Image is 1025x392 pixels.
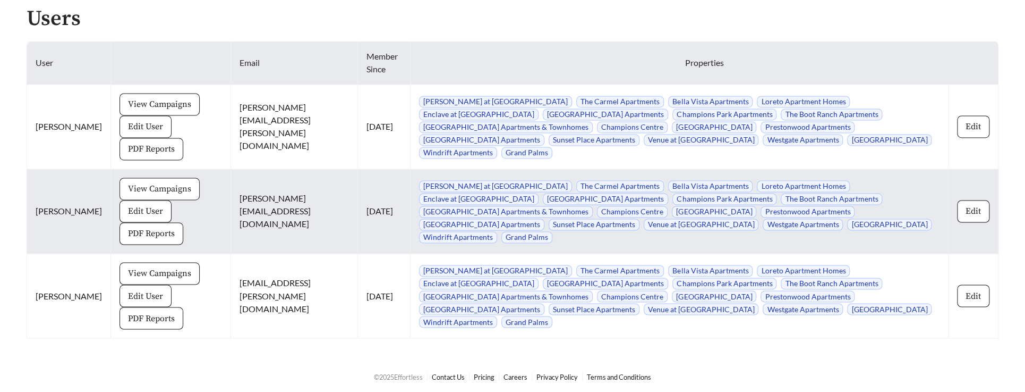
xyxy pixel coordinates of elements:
span: The Boot Ranch Apartments [781,193,882,205]
span: [GEOGRAPHIC_DATA] Apartments & Townhomes [419,290,593,302]
span: Enclave at [GEOGRAPHIC_DATA] [419,109,539,120]
button: View Campaigns [119,262,200,285]
a: Edit User [119,121,172,131]
span: Sunset Place Apartments [549,219,639,230]
span: Edit User [128,205,163,218]
button: PDF Reports [119,307,183,329]
h2: Users [27,7,998,30]
span: Bella Vista Apartments [668,96,753,107]
span: Venue at [GEOGRAPHIC_DATA] [644,134,758,146]
span: Prestonwood Apartments [761,206,855,218]
button: PDF Reports [119,222,183,245]
span: Bella Vista Apartments [668,265,753,277]
button: Edit User [119,200,172,222]
td: [PERSON_NAME] [27,85,111,169]
span: [GEOGRAPHIC_DATA] Apartments [543,193,668,205]
span: Champions Centre [597,290,668,302]
a: View Campaigns [119,98,200,109]
span: Edit [966,205,981,218]
td: [PERSON_NAME] [27,254,111,338]
button: Edit [957,115,989,138]
span: Champions Centre [597,121,668,133]
span: Edit User [128,120,163,133]
span: The Carmel Apartments [576,180,664,192]
button: Edit [957,200,989,222]
span: The Boot Ranch Apartments [781,109,882,120]
a: Privacy Policy [536,372,578,381]
span: [PERSON_NAME] at [GEOGRAPHIC_DATA] [419,96,572,107]
button: Edit [957,285,989,307]
span: [GEOGRAPHIC_DATA] Apartments [543,109,668,120]
span: Champions Centre [597,206,668,218]
th: Email [231,41,358,85]
span: Westgate Apartments [763,219,843,230]
span: View Campaigns [128,267,191,280]
span: The Carmel Apartments [576,96,664,107]
th: User [27,41,111,85]
span: Champions Park Apartments [672,109,776,120]
span: Windrift Apartments [419,231,497,243]
span: Edit [966,120,981,133]
span: Venue at [GEOGRAPHIC_DATA] [644,219,758,230]
span: Loreto Apartment Homes [757,96,850,107]
span: [GEOGRAPHIC_DATA] [672,290,756,302]
td: [DATE] [358,169,411,254]
span: PDF Reports [128,227,175,240]
span: [GEOGRAPHIC_DATA] Apartments & Townhomes [419,206,593,218]
span: Grand Palms [501,316,552,328]
span: Edit [966,289,981,302]
span: Bella Vista Apartments [668,180,753,192]
span: Edit User [128,289,163,302]
span: Grand Palms [501,147,552,159]
th: Member Since [358,41,411,85]
button: View Campaigns [119,178,200,200]
span: Westgate Apartments [763,303,843,315]
span: [PERSON_NAME] at [GEOGRAPHIC_DATA] [419,180,572,192]
span: [GEOGRAPHIC_DATA] Apartments [543,278,668,289]
span: © 2025 Effortless [374,372,423,381]
span: Champions Park Apartments [672,193,776,205]
span: Loreto Apartment Homes [757,265,850,277]
button: Edit User [119,115,172,138]
span: [GEOGRAPHIC_DATA] Apartments [419,134,544,146]
span: Enclave at [GEOGRAPHIC_DATA] [419,278,539,289]
span: Windrift Apartments [419,316,497,328]
span: Sunset Place Apartments [549,134,639,146]
a: View Campaigns [119,268,200,278]
td: [DATE] [358,254,411,338]
span: Loreto Apartment Homes [757,180,850,192]
span: [PERSON_NAME] at [GEOGRAPHIC_DATA] [419,265,572,277]
button: View Campaigns [119,93,200,115]
span: Enclave at [GEOGRAPHIC_DATA] [419,193,539,205]
span: View Campaigns [128,182,191,195]
span: [GEOGRAPHIC_DATA] Apartments [419,303,544,315]
span: Westgate Apartments [763,134,843,146]
span: The Carmel Apartments [576,265,664,277]
span: [GEOGRAPHIC_DATA] [672,206,756,218]
span: Prestonwood Apartments [761,290,855,302]
td: [EMAIL_ADDRESS][PERSON_NAME][DOMAIN_NAME] [231,254,358,338]
span: The Boot Ranch Apartments [781,278,882,289]
span: Sunset Place Apartments [549,303,639,315]
a: Careers [503,372,527,381]
span: [GEOGRAPHIC_DATA] Apartments & Townhomes [419,121,593,133]
a: Pricing [474,372,494,381]
a: View Campaigns [119,183,200,193]
button: Edit User [119,285,172,307]
span: [GEOGRAPHIC_DATA] [847,219,932,230]
td: [PERSON_NAME] [27,169,111,254]
span: PDF Reports [128,143,175,155]
a: Terms and Conditions [587,372,651,381]
span: [GEOGRAPHIC_DATA] Apartments [419,219,544,230]
span: Grand Palms [501,231,552,243]
td: [DATE] [358,85,411,169]
a: Edit User [119,290,172,300]
span: Venue at [GEOGRAPHIC_DATA] [644,303,758,315]
td: [PERSON_NAME][EMAIL_ADDRESS][PERSON_NAME][DOMAIN_NAME] [231,85,358,169]
span: [GEOGRAPHIC_DATA] [847,134,932,146]
span: Prestonwood Apartments [761,121,855,133]
span: [GEOGRAPHIC_DATA] [672,121,756,133]
span: Windrift Apartments [419,147,497,159]
span: Champions Park Apartments [672,278,776,289]
a: Contact Us [432,372,465,381]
